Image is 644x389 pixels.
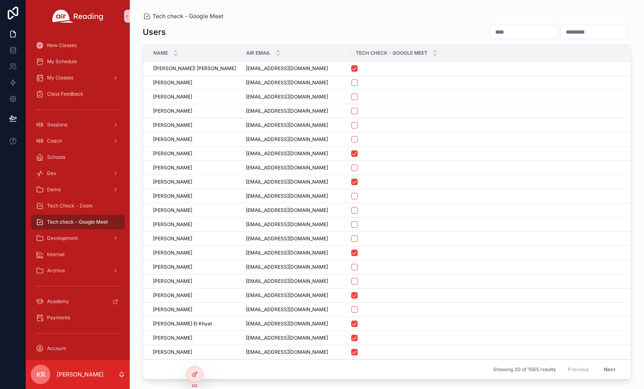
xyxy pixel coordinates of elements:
a: Development [31,231,125,246]
a: Demo [31,182,125,197]
span: Tech check - Google Meet [152,12,223,20]
span: [PERSON_NAME] [153,292,192,299]
span: [EMAIL_ADDRESS][DOMAIN_NAME] [246,235,328,242]
span: Tech check - Google Meet [47,219,108,225]
span: Academy [47,298,69,305]
span: Payments [47,314,70,321]
span: Sessions [47,122,67,128]
span: Coach [47,138,62,144]
a: Payments [31,310,125,325]
span: [EMAIL_ADDRESS][DOMAIN_NAME] [246,292,328,299]
span: [EMAIL_ADDRESS][DOMAIN_NAME] [246,306,328,313]
span: Internal [47,251,64,258]
span: [EMAIL_ADDRESS][DOMAIN_NAME] [246,79,328,86]
span: [PERSON_NAME] [153,207,192,214]
span: [EMAIL_ADDRESS][DOMAIN_NAME] [246,108,328,114]
span: [EMAIL_ADDRESS][DOMAIN_NAME] [246,65,328,72]
span: Tech Check - Zoom [47,203,93,209]
div: scrollable content [26,32,130,360]
a: Coach [31,134,125,148]
span: [PERSON_NAME] [153,235,192,242]
span: [PERSON_NAME] [153,108,192,114]
span: [PERSON_NAME] El Khyat [153,321,212,327]
span: Schools [47,154,65,160]
span: [EMAIL_ADDRESS][DOMAIN_NAME] [246,94,328,100]
span: [PERSON_NAME] [153,335,192,341]
a: Tech check - Google Meet [143,12,223,20]
span: My Classes [47,75,73,81]
span: [PERSON_NAME] [153,193,192,199]
span: [PERSON_NAME] [153,264,192,270]
span: [PERSON_NAME] [153,278,192,284]
span: Archive [47,267,65,274]
span: Tech Check - Google Meet [356,50,427,56]
span: Showing 30 of 1565 results [493,366,556,373]
span: My Schedule [47,58,77,65]
span: Class Feedback [47,91,84,97]
span: [EMAIL_ADDRESS][DOMAIN_NAME] [246,278,328,284]
p: [PERSON_NAME] [57,370,103,378]
a: Internal [31,247,125,262]
span: [EMAIL_ADDRESS][DOMAIN_NAME] [246,165,328,171]
span: [PERSON_NAME] [153,122,192,128]
a: Class Feedback [31,87,125,101]
h1: Users [143,26,166,38]
span: Development [47,235,78,242]
span: [PERSON_NAME] [153,136,192,143]
span: Account [47,345,66,352]
span: [PERSON_NAME] [153,349,192,355]
span: Dev [47,170,56,177]
span: [PERSON_NAME] [153,221,192,228]
span: Air Email [246,50,270,56]
span: [PERSON_NAME] [153,250,192,256]
span: [PERSON_NAME] [153,306,192,313]
span: ([PERSON_NAME]) [PERSON_NAME] [153,65,236,72]
span: [EMAIL_ADDRESS][DOMAIN_NAME] [246,150,328,157]
a: Schools [31,150,125,165]
a: Dev [31,166,125,181]
span: [EMAIL_ADDRESS][DOMAIN_NAME] [246,335,328,341]
span: [EMAIL_ADDRESS][DOMAIN_NAME] [246,250,328,256]
span: [EMAIL_ADDRESS][DOMAIN_NAME] [246,179,328,185]
a: Tech Check - Zoom [31,199,125,213]
span: New Classes [47,42,77,49]
a: Academy [31,294,125,309]
a: Tech check - Google Meet [31,215,125,229]
img: App logo [52,10,103,23]
span: [EMAIL_ADDRESS][DOMAIN_NAME] [246,207,328,214]
span: [PERSON_NAME] [153,94,192,100]
span: [EMAIL_ADDRESS][DOMAIN_NAME] [246,321,328,327]
span: [EMAIL_ADDRESS][DOMAIN_NAME] [246,193,328,199]
span: [PERSON_NAME] [153,79,192,86]
a: New Classes [31,38,125,53]
span: [EMAIL_ADDRESS][DOMAIN_NAME] [246,122,328,128]
span: KR [36,370,45,379]
a: My Classes [31,71,125,85]
span: [PERSON_NAME] [153,150,192,157]
button: Next [598,363,621,376]
a: My Schedule [31,54,125,69]
span: [PERSON_NAME] [153,165,192,171]
span: Name [153,50,168,56]
span: [EMAIL_ADDRESS][DOMAIN_NAME] [246,136,328,143]
span: [EMAIL_ADDRESS][DOMAIN_NAME] [246,264,328,270]
a: Account [31,341,125,356]
a: Sessions [31,118,125,132]
a: Archive [31,263,125,278]
span: Demo [47,186,61,193]
span: [EMAIL_ADDRESS][DOMAIN_NAME] [246,349,328,355]
span: [PERSON_NAME] [153,179,192,185]
span: [EMAIL_ADDRESS][DOMAIN_NAME] [246,221,328,228]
